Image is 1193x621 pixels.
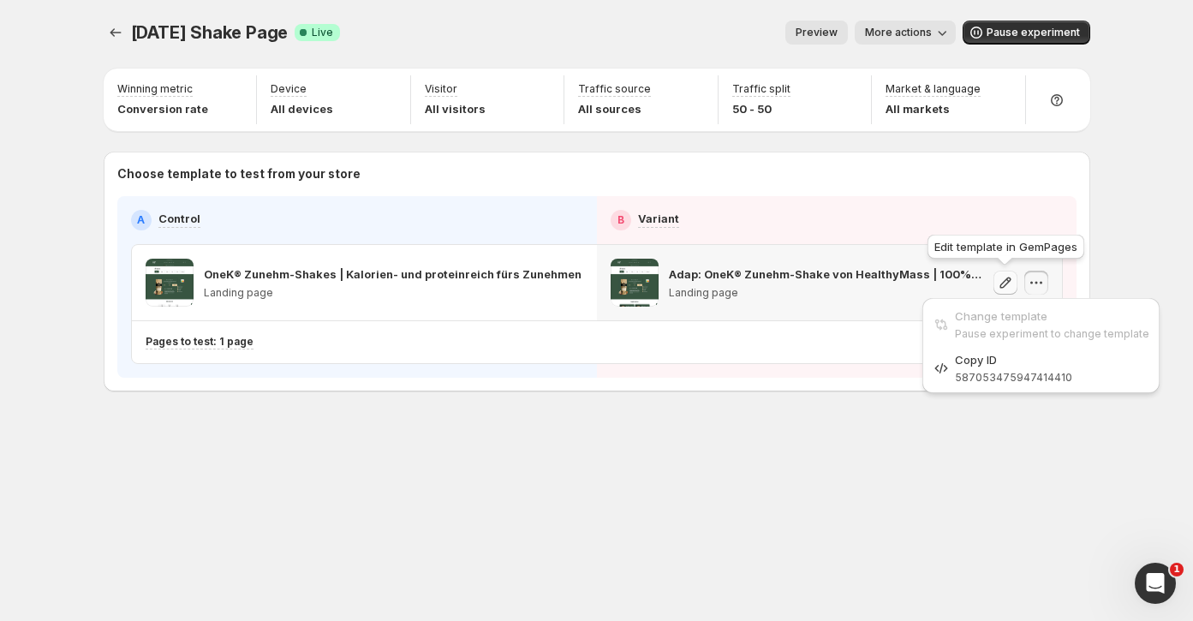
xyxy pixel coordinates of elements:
[137,213,145,227] h2: A
[955,371,1072,384] span: 587053475947414410
[117,165,1077,182] p: Choose template to test from your store
[204,286,582,300] p: Landing page
[271,82,307,96] p: Device
[1170,563,1184,576] span: 1
[886,100,981,117] p: All markets
[611,259,659,307] img: Adap: OneK® Zunehm-Shake von HealthyMass | 100% natürlich
[669,286,983,300] p: Landing page
[928,347,1154,389] button: Copy ID587053475947414410
[987,26,1080,39] span: Pause experiment
[425,82,457,96] p: Visitor
[158,210,200,227] p: Control
[955,308,1149,325] div: Change template
[146,335,254,349] p: Pages to test: 1 page
[785,21,848,45] button: Preview
[732,100,790,117] p: 50 - 50
[204,266,582,283] p: OneK® Zunehm-Shakes | Kalorien- und proteinreich fürs Zunehmen
[955,327,1149,340] span: Pause experiment to change template
[855,21,956,45] button: More actions
[578,82,651,96] p: Traffic source
[955,351,1149,368] div: Copy ID
[578,100,651,117] p: All sources
[131,22,289,43] span: [DATE] Shake Page
[617,213,624,227] h2: B
[732,82,790,96] p: Traffic split
[865,26,932,39] span: More actions
[886,82,981,96] p: Market & language
[928,303,1154,345] button: Change templatePause experiment to change template
[425,100,486,117] p: All visitors
[1135,563,1176,604] iframe: Intercom live chat
[963,21,1090,45] button: Pause experiment
[312,26,333,39] span: Live
[796,26,838,39] span: Preview
[271,100,333,117] p: All devices
[104,21,128,45] button: Experiments
[117,100,208,117] p: Conversion rate
[669,266,983,283] p: Adap: OneK® Zunehm-Shake von HealthyMass | 100% natürlich
[117,82,193,96] p: Winning metric
[638,210,679,227] p: Variant
[146,259,194,307] img: OneK® Zunehm-Shakes | Kalorien- und proteinreich fürs Zunehmen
